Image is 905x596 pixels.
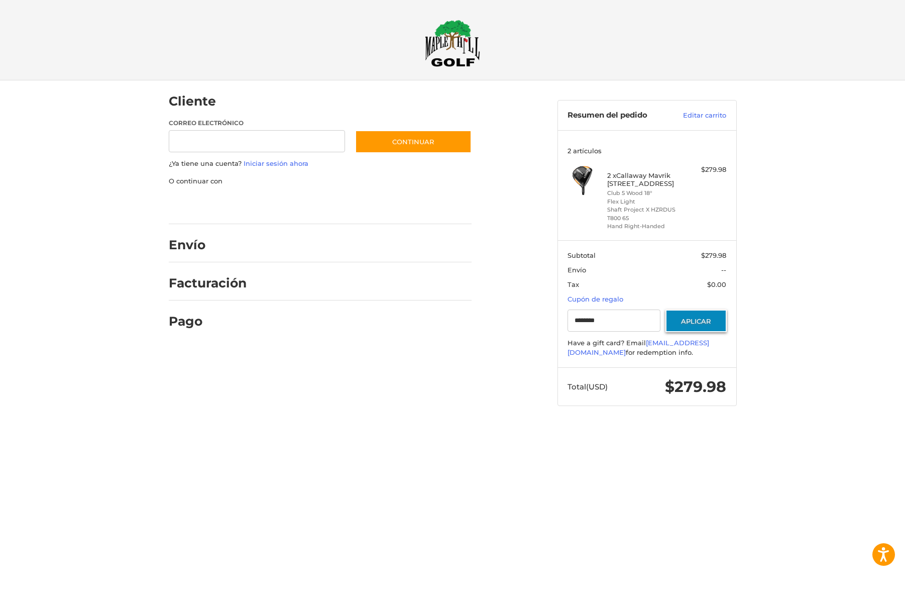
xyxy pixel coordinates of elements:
[607,206,684,222] li: Shaft Project X HZRDUS T800 65
[687,165,726,175] div: $279.98
[568,266,586,274] span: Envío
[165,196,241,214] iframe: PayPal-paypal
[665,310,727,332] button: Aplicar
[169,314,228,329] h2: Pago
[607,189,684,197] li: Club 5 Wood 18°
[607,171,684,188] h4: 2 x Callaway Mavrik [STREET_ADDRESS]
[665,377,726,396] span: $279.98
[568,251,596,259] span: Subtotal
[568,111,670,121] h3: Resumen del pedido
[568,295,623,303] a: Cupón de regalo
[244,159,308,167] a: Iniciar sesión ahora
[568,338,726,358] div: Have a gift card? Email for redemption info.
[701,251,726,259] span: $279.98
[355,130,472,153] button: Continuar
[568,280,579,288] span: Tax
[169,237,228,253] h2: Envío
[169,93,228,109] h2: Cliente
[568,382,608,391] span: Total (USD)
[607,222,684,231] li: Hand Right-Handed
[670,111,726,121] a: Editar carrito
[822,569,905,596] iframe: Reseñas de usuarios en Google
[169,119,346,128] label: Correo electrónico
[169,275,247,291] h2: Facturación
[169,176,472,186] p: O continuar con
[169,159,472,169] p: ¿Ya tiene una cuenta?
[568,147,726,155] h3: 2 artículos
[425,20,480,67] img: Maple Hill Golf
[568,310,660,332] input: Cupón de regalo o código de cupón
[721,266,726,274] span: --
[707,280,726,288] span: $0.00
[607,197,684,206] li: Flex Light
